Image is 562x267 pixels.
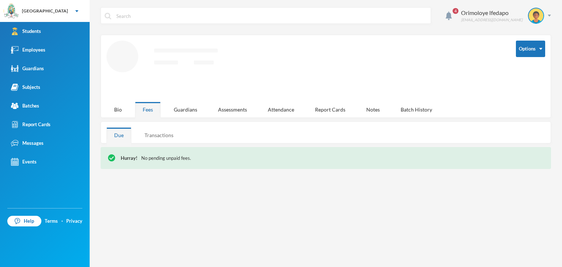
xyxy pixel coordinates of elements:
[108,154,115,162] img: !
[66,218,82,225] a: Privacy
[135,102,161,117] div: Fees
[11,27,41,35] div: Students
[4,4,19,19] img: logo
[106,41,505,96] svg: Loading interface...
[7,216,41,227] a: Help
[11,158,37,166] div: Events
[461,8,522,17] div: Orimoloye Ifedapo
[61,218,63,225] div: ·
[11,83,40,91] div: Subjects
[393,102,440,117] div: Batch History
[529,8,543,23] img: STUDENT
[106,102,130,117] div: Bio
[453,8,458,14] span: 4
[516,41,545,57] button: Options
[166,102,205,117] div: Guardians
[210,102,255,117] div: Assessments
[307,102,353,117] div: Report Cards
[121,155,544,162] div: No pending unpaid fees.
[106,127,131,143] div: Due
[11,139,44,147] div: Messages
[260,102,302,117] div: Attendance
[45,218,58,225] a: Terms
[121,155,138,161] span: Hurray!
[359,102,387,117] div: Notes
[137,127,181,143] div: Transactions
[22,8,68,14] div: [GEOGRAPHIC_DATA]
[11,46,45,54] div: Employees
[116,8,427,24] input: Search
[461,17,522,23] div: [EMAIL_ADDRESS][DOMAIN_NAME]
[11,65,44,72] div: Guardians
[105,13,111,19] img: search
[11,102,39,110] div: Batches
[11,121,50,128] div: Report Cards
